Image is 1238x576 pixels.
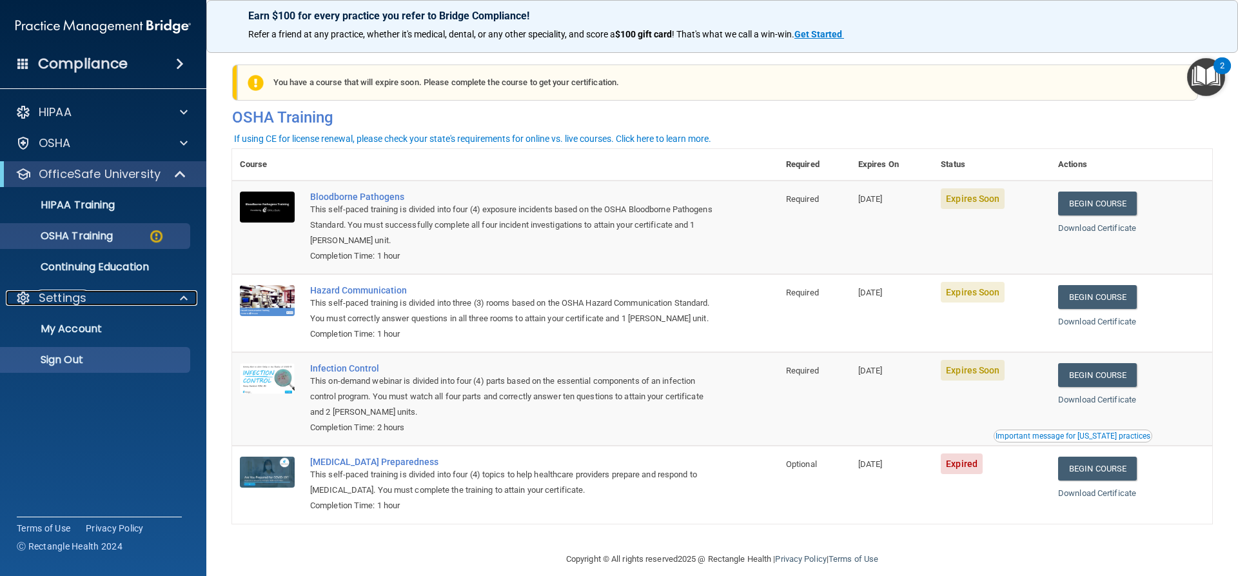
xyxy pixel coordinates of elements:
[248,29,615,39] span: Refer a friend at any practice, whether it's medical, dental, or any other speciality, and score a
[17,540,123,553] span: Ⓒ Rectangle Health 2024
[8,261,184,273] p: Continuing Education
[829,554,878,564] a: Terms of Use
[39,104,72,120] p: HIPAA
[248,10,1196,22] p: Earn $100 for every practice you refer to Bridge Compliance!
[148,228,164,244] img: warning-circle.0cc9ac19.png
[15,166,187,182] a: OfficeSafe University
[1058,395,1136,404] a: Download Certificate
[38,55,128,73] h4: Compliance
[310,373,714,420] div: This on-demand webinar is divided into four (4) parts based on the essential components of an inf...
[615,29,672,39] strong: $100 gift card
[794,29,842,39] strong: Get Started
[1220,66,1224,83] div: 2
[39,290,86,306] p: Settings
[310,202,714,248] div: This self-paced training is divided into four (4) exposure incidents based on the OSHA Bloodborne...
[234,134,711,143] div: If using CE for license renewal, please check your state's requirements for online vs. live cours...
[786,288,819,297] span: Required
[8,353,184,366] p: Sign Out
[994,430,1152,442] button: Read this if you are a dental practitioner in the state of CA
[1050,149,1212,181] th: Actions
[310,420,714,435] div: Completion Time: 2 hours
[310,467,714,498] div: This self-paced training is divided into four (4) topics to help healthcare providers prepare and...
[15,135,188,151] a: OSHA
[941,453,983,474] span: Expired
[858,366,883,375] span: [DATE]
[310,457,714,467] a: [MEDICAL_DATA] Preparedness
[1058,363,1137,387] a: Begin Course
[941,282,1005,303] span: Expires Soon
[17,522,70,535] a: Terms of Use
[8,230,113,243] p: OSHA Training
[39,166,161,182] p: OfficeSafe University
[858,288,883,297] span: [DATE]
[1058,488,1136,498] a: Download Certificate
[1187,58,1225,96] button: Open Resource Center, 2 new notifications
[933,149,1050,181] th: Status
[786,459,817,469] span: Optional
[786,194,819,204] span: Required
[775,554,826,564] a: Privacy Policy
[310,326,714,342] div: Completion Time: 1 hour
[858,194,883,204] span: [DATE]
[941,188,1005,209] span: Expires Soon
[232,149,302,181] th: Course
[310,285,714,295] a: Hazard Communication
[15,104,188,120] a: HIPAA
[1058,223,1136,233] a: Download Certificate
[850,149,933,181] th: Expires On
[8,323,184,335] p: My Account
[86,522,144,535] a: Privacy Policy
[248,75,264,91] img: exclamation-circle-solid-warning.7ed2984d.png
[672,29,794,39] span: ! That's what we call a win-win.
[786,366,819,375] span: Required
[1058,317,1136,326] a: Download Certificate
[310,295,714,326] div: This self-paced training is divided into three (3) rooms based on the OSHA Hazard Communication S...
[941,360,1005,381] span: Expires Soon
[310,192,714,202] a: Bloodborne Pathogens
[8,199,115,212] p: HIPAA Training
[778,149,850,181] th: Required
[39,135,71,151] p: OSHA
[1058,457,1137,481] a: Begin Course
[794,29,844,39] a: Get Started
[310,498,714,513] div: Completion Time: 1 hour
[15,290,188,306] a: Settings
[310,363,714,373] a: Infection Control
[232,132,713,145] button: If using CE for license renewal, please check your state's requirements for online vs. live cours...
[310,248,714,264] div: Completion Time: 1 hour
[858,459,883,469] span: [DATE]
[1058,192,1137,215] a: Begin Course
[1058,285,1137,309] a: Begin Course
[232,108,1212,126] h4: OSHA Training
[996,432,1150,440] div: Important message for [US_STATE] practices
[237,65,1198,101] div: You have a course that will expire soon. Please complete the course to get your certification.
[15,14,191,39] img: PMB logo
